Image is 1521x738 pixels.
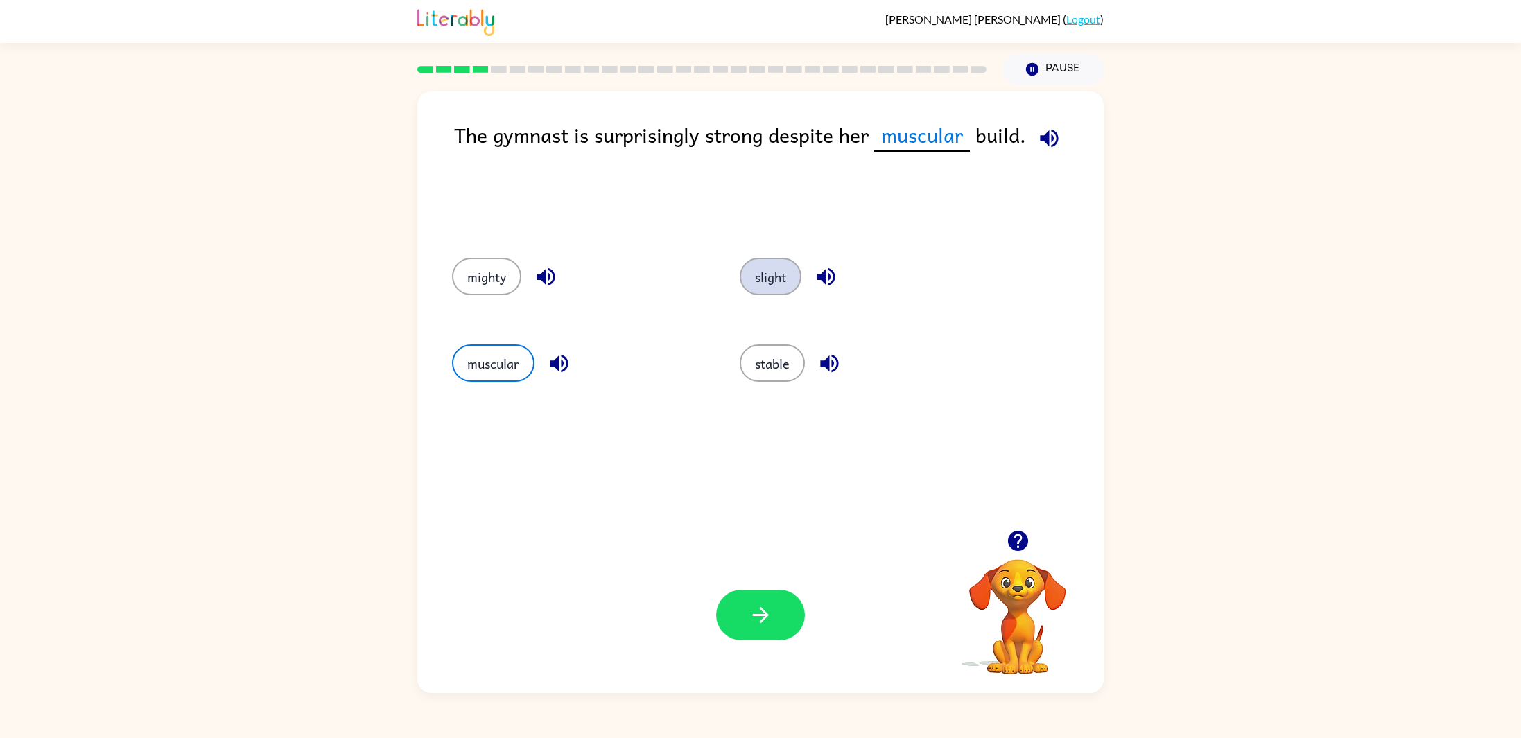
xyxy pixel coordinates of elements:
div: ( ) [885,12,1104,26]
div: The gymnast is surprisingly strong despite her build. [454,119,1104,230]
button: slight [740,258,801,295]
video: Your browser must support playing .mp4 files to use Literably. Please try using another browser. [948,538,1087,676]
img: Literably [417,6,494,36]
button: stable [740,344,805,382]
a: Logout [1066,12,1100,26]
span: muscular [874,119,970,152]
span: [PERSON_NAME] [PERSON_NAME] [885,12,1063,26]
button: muscular [452,344,534,382]
button: mighty [452,258,521,295]
button: Pause [1003,53,1104,85]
